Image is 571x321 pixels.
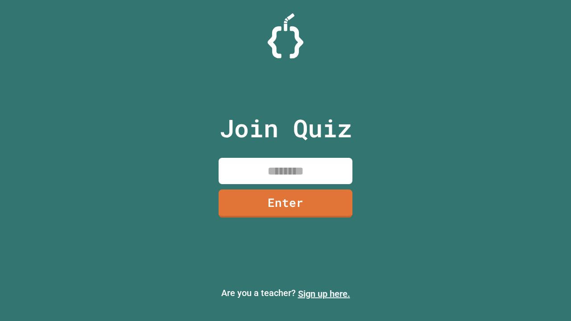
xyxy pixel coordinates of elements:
p: Join Quiz [219,110,352,147]
a: Sign up here. [298,288,350,299]
iframe: chat widget [534,285,562,312]
img: Logo.svg [268,13,303,58]
a: Enter [219,189,352,218]
p: Are you a teacher? [7,286,564,300]
iframe: chat widget [497,247,562,284]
